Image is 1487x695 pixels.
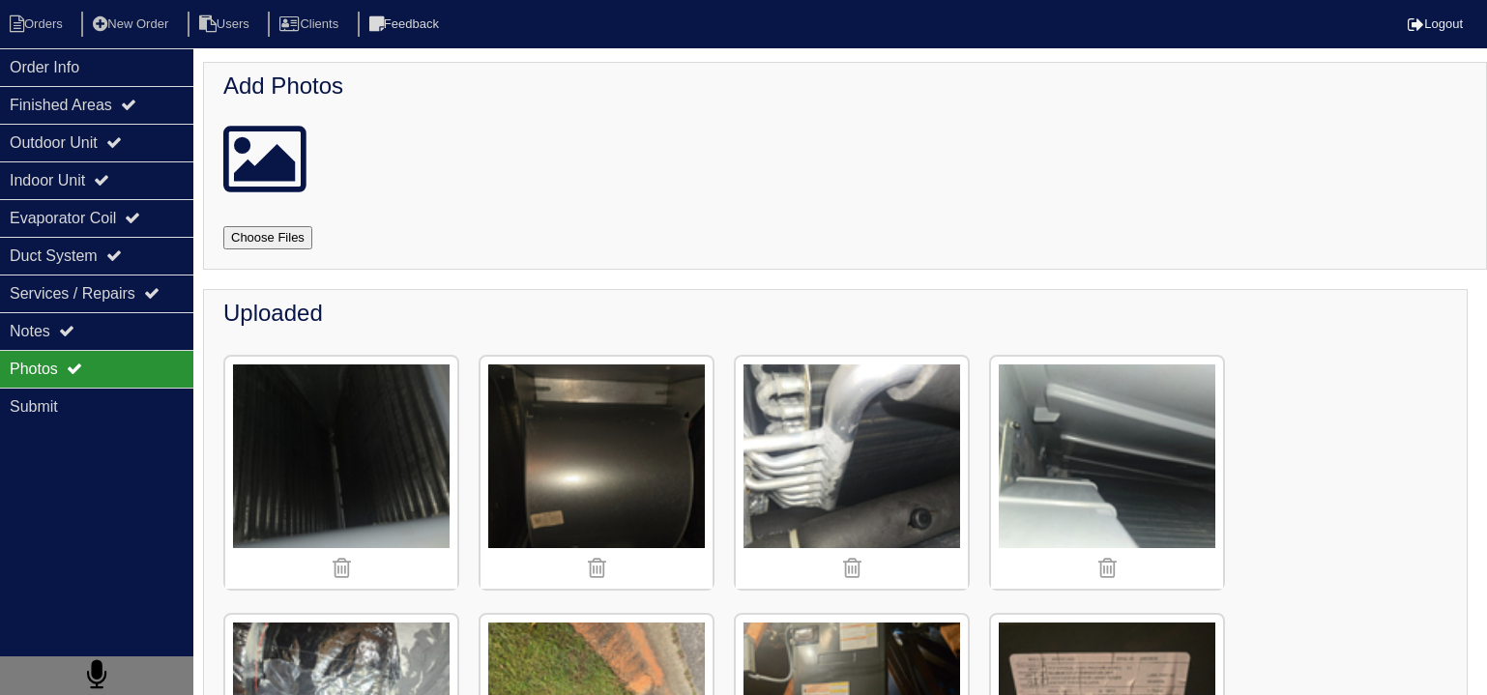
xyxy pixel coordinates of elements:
[268,12,354,38] li: Clients
[268,16,354,31] a: Clients
[736,357,968,589] img: 4682wphwy3wk39jo4czfbqws70md
[481,357,713,589] img: dtbf36dyjta15lvygi99rtghdkvr
[358,12,454,38] li: Feedback
[223,72,1476,101] h4: Add Photos
[223,300,1457,328] h4: Uploaded
[991,357,1223,589] img: 2uvw9890lb30k12mj21rwm4pt7w0
[81,12,184,38] li: New Order
[225,357,457,589] img: dyuapj7vlssj2uzvd6a963innstz
[1408,16,1463,31] a: Logout
[81,16,184,31] a: New Order
[188,12,265,38] li: Users
[188,16,265,31] a: Users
